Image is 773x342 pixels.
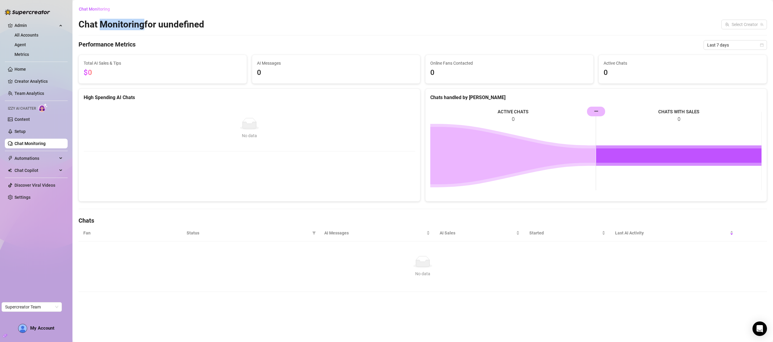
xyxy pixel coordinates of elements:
span: AI Messages [257,60,415,66]
span: Started [529,230,601,236]
div: No data [90,132,409,139]
img: AD_cMMTxCeTpmN1d5MnKJ1j-_uXZCpTKapSSqNGg4PyXtR_tCW7gZXTNmFz2tpVv9LSyNV7ff1CaS4f4q0HLYKULQOwoM5GQR... [18,324,27,333]
span: Automations [14,153,57,163]
span: AI Messages [324,230,425,236]
a: Content [14,117,30,122]
div: No data [86,270,760,277]
span: team [760,23,764,26]
span: Status [187,230,310,236]
span: 0 [430,67,589,79]
a: Setup [14,129,26,134]
span: Izzy AI Chatter [8,106,36,111]
a: Discover Viral Videos [14,183,55,188]
span: AI Sales [440,230,515,236]
span: 0 [604,67,762,79]
img: Chat Copilot [8,168,12,173]
h4: Performance Metrics [79,40,136,50]
a: Home [14,67,26,72]
h2: Chat Monitoring for uundefined [79,19,204,30]
a: Agent [14,42,26,47]
span: Admin [14,21,57,30]
a: Creator Analytics [14,76,63,86]
button: Chat Monitoring [79,4,115,14]
img: logo-BBDzfeDw.svg [5,9,50,15]
a: Chat Monitoring [14,141,46,146]
span: filter [311,228,317,237]
a: Metrics [14,52,29,57]
span: Last AI Activity [615,230,729,236]
span: calendar [760,43,764,47]
img: AI Chatter [38,103,48,112]
span: Total AI Sales & Tips [84,60,242,66]
span: build [3,334,7,338]
span: thunderbolt [8,156,13,161]
span: crown [8,23,13,28]
span: Supercreator Team [5,302,58,311]
span: My Account [30,325,54,331]
span: Last 7 days [707,40,763,50]
span: Chat Monitoring [79,7,110,11]
th: AI Messages [319,225,435,241]
th: Started [524,225,611,241]
div: Chats handled by [PERSON_NAME] [430,94,762,101]
th: Last AI Activity [610,225,738,241]
span: Active Chats [604,60,762,66]
div: High Spending AI Chats [84,94,415,101]
a: All Accounts [14,33,38,37]
a: Settings [14,195,30,200]
th: AI Sales [435,225,524,241]
a: Team Analytics [14,91,44,96]
span: Chat Copilot [14,166,57,175]
h4: Chats [79,216,767,225]
span: Online Fans Contacted [430,60,589,66]
span: 0 [257,67,415,79]
span: $0 [84,68,92,77]
th: Fan [79,225,182,241]
div: Open Intercom Messenger [752,321,767,336]
span: filter [312,231,316,235]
